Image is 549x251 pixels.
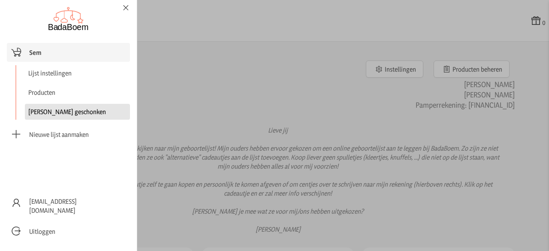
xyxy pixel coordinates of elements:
[48,7,89,31] img: Badaboem
[29,130,89,139] span: Nieuwe lijst aanmaken
[7,125,130,144] a: Nieuwe lijst aanmaken
[7,194,130,218] a: [EMAIL_ADDRESS][DOMAIN_NAME]
[7,43,130,62] a: Sem
[25,104,130,120] a: [PERSON_NAME] geschonken
[25,65,130,81] a: Lijst instellingen
[29,48,42,57] span: Sem
[29,227,55,236] span: Uitloggen
[25,85,130,100] a: Producten
[29,197,120,215] span: [EMAIL_ADDRESS][DOMAIN_NAME]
